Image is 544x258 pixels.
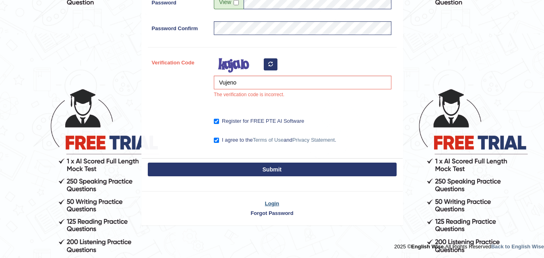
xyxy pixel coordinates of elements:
strong: English Wise. [411,244,445,250]
input: Register for FREE PTE AI Software [214,119,219,124]
a: Privacy Statement [292,137,335,143]
label: Register for FREE PTE AI Software [214,117,304,125]
label: Password Confirm [148,21,210,32]
a: Forgot Password [142,209,403,217]
label: Verification Code [148,56,210,66]
a: Login [142,200,403,207]
label: I agree to the and . [214,136,336,144]
a: Terms of Use [253,137,284,143]
button: Submit [148,163,397,176]
div: 2025 © All Rights Reserved [394,239,544,250]
a: Back to English Wise [491,244,544,250]
input: I agree to theTerms of UseandPrivacy Statement. [214,138,219,143]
